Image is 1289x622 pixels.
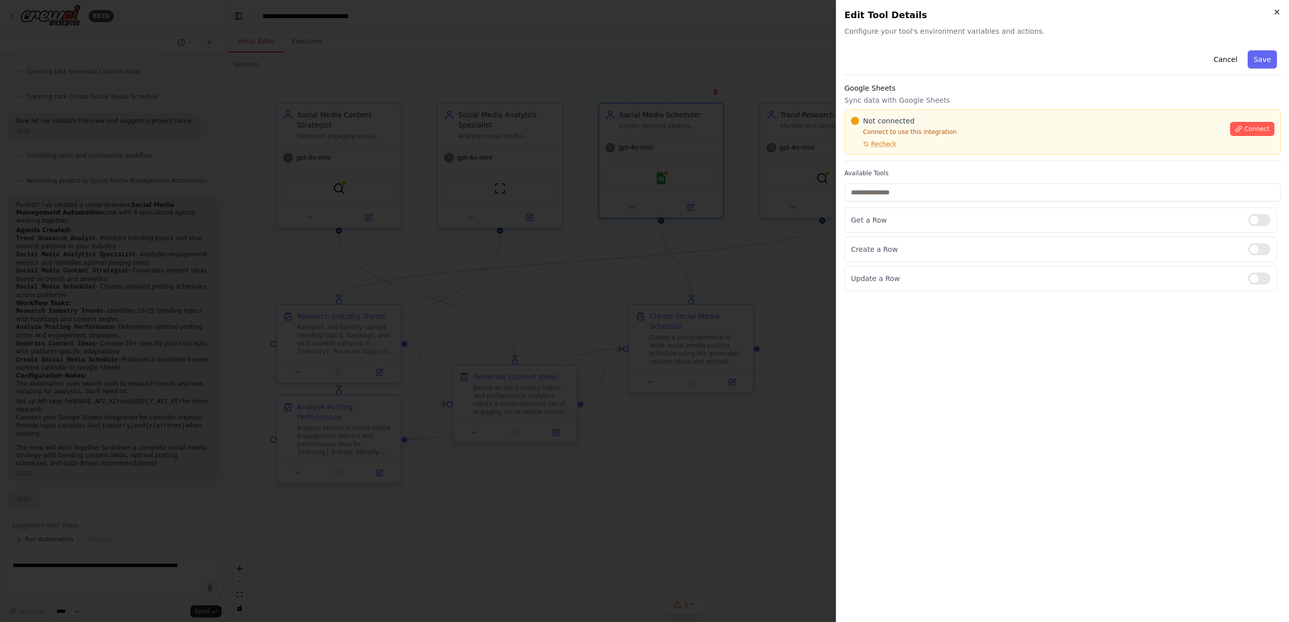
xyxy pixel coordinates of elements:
[871,140,896,148] span: Recheck
[844,83,1281,93] h3: Google Sheets
[851,244,1240,254] p: Create a Row
[851,215,1240,225] p: Get a Row
[1207,50,1243,68] button: Cancel
[863,116,914,126] span: Not connected
[844,95,1281,105] p: Sync data with Google Sheets
[851,128,1224,136] p: Connect to use this integration
[1230,122,1274,136] button: Connect
[844,8,1281,22] h2: Edit Tool Details
[1244,125,1269,133] span: Connect
[851,140,896,148] button: Recheck
[1248,50,1277,68] button: Save
[844,169,1281,177] label: Available Tools
[851,273,1240,284] p: Update a Row
[844,26,1281,36] span: Configure your tool's environment variables and actions.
